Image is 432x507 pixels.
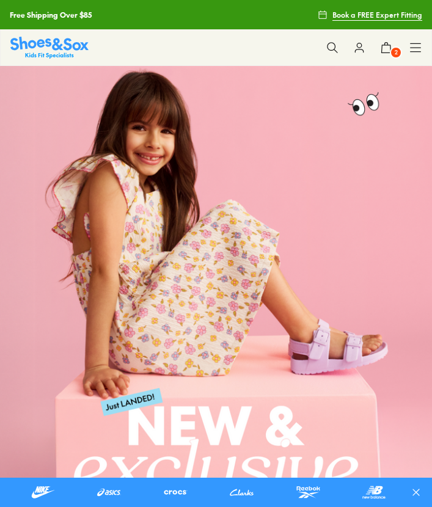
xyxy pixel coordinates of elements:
[332,9,422,20] span: Book a FREE Expert Fitting
[318,4,422,26] a: Book a FREE Expert Fitting
[373,34,400,61] button: 2
[10,37,89,58] a: Shoes & Sox
[10,37,89,58] img: SNS_Logo_Responsive.svg
[390,46,402,59] span: 2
